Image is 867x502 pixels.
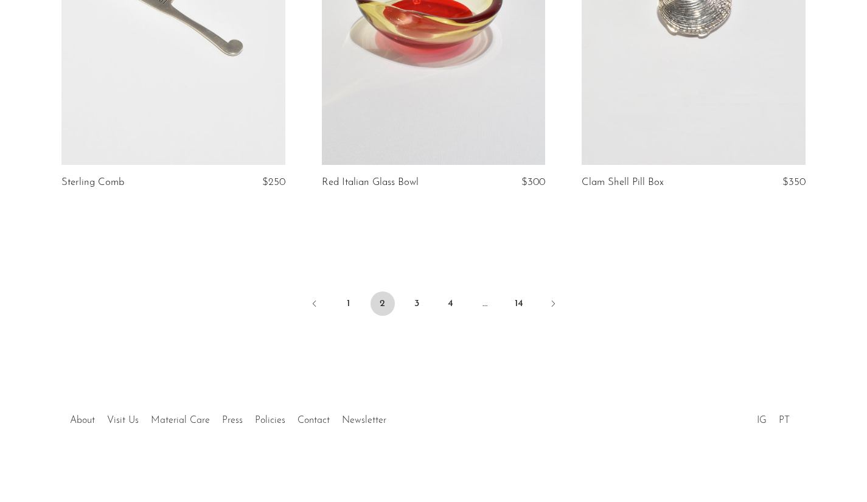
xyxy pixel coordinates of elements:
[541,291,565,318] a: Next
[473,291,497,316] span: …
[255,416,285,425] a: Policies
[757,416,767,425] a: IG
[298,416,330,425] a: Contact
[779,416,790,425] a: PT
[751,406,796,429] ul: Social Medias
[336,291,361,316] a: 1
[439,291,463,316] a: 4
[782,177,806,187] span: $350
[507,291,531,316] a: 14
[64,406,392,429] ul: Quick links
[302,291,327,318] a: Previous
[70,416,95,425] a: About
[371,291,395,316] span: 2
[262,177,285,187] span: $250
[107,416,139,425] a: Visit Us
[222,416,243,425] a: Press
[151,416,210,425] a: Material Care
[521,177,545,187] span: $300
[61,177,124,188] a: Sterling Comb
[582,177,664,188] a: Clam Shell Pill Box
[405,291,429,316] a: 3
[322,177,419,188] a: Red Italian Glass Bowl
